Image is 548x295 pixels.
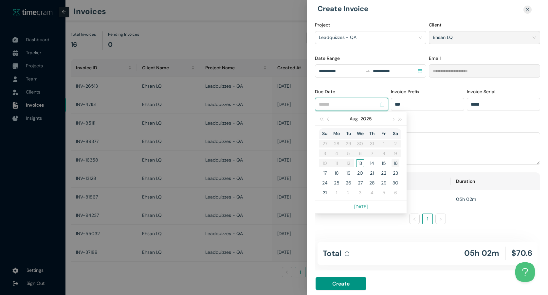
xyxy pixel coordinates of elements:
[354,158,366,168] td: 2025-08-13
[356,189,364,197] div: 3
[392,159,399,167] div: 16
[412,217,416,221] span: left
[354,168,366,178] td: 2025-08-20
[331,128,342,139] th: Mo
[467,98,540,111] input: Invoice Serial
[365,68,370,74] span: to
[429,55,441,62] label: Email
[409,214,420,224] button: left
[390,168,401,178] td: 2025-08-23
[319,32,422,43] span: Leadquizzes - QA
[321,179,329,187] div: 24
[435,214,446,224] li: Next Page
[390,128,401,139] th: Sa
[378,168,390,178] td: 2025-08-22
[342,168,354,178] td: 2025-08-19
[366,188,378,198] td: 2025-09-04
[316,277,366,290] button: Create
[368,159,376,167] div: 14
[464,247,499,259] h1: 05h 02m
[342,178,354,188] td: 2025-08-26
[451,190,540,208] td: 05h 02m
[319,67,362,75] input: Date Range
[392,169,399,177] div: 23
[342,188,354,198] td: 2025-09-02
[344,189,352,197] div: 2
[356,179,364,187] div: 27
[391,98,464,111] input: Invoice Prefix
[321,189,329,197] div: 31
[392,189,399,197] div: 6
[350,112,358,125] button: Aug
[315,55,340,62] label: Date Range
[366,128,378,139] th: Th
[511,247,532,259] h1: $70.6
[365,68,370,74] span: swap-right
[451,172,540,190] th: Duration
[354,188,366,198] td: 2025-09-03
[315,132,540,165] textarea: Invoice Notes
[515,262,535,282] iframe: Toggle Customer Support
[354,178,366,188] td: 2025-08-27
[366,158,378,168] td: 2025-08-14
[319,178,331,188] td: 2025-08-24
[321,169,329,177] div: 17
[319,168,331,178] td: 2025-08-17
[429,64,540,78] input: Email
[319,188,331,198] td: 2025-08-31
[331,188,342,198] td: 2025-09-01
[318,5,538,12] h1: Create Invoice
[521,5,534,14] button: Close
[354,204,368,210] a: [DATE]
[344,169,352,177] div: 19
[368,189,376,197] div: 4
[378,158,390,168] td: 2025-08-15
[331,178,342,188] td: 2025-08-25
[380,179,388,187] div: 29
[319,128,331,139] th: Su
[380,189,388,197] div: 5
[467,88,495,95] label: Invoice Serial
[423,214,432,224] a: 1
[333,179,340,187] div: 25
[356,159,364,167] div: 13
[433,32,453,42] h1: Ehsan LQ
[378,188,390,198] td: 2025-09-05
[345,251,349,256] span: info-circle
[366,168,378,178] td: 2025-08-21
[429,22,442,28] label: Client
[390,188,401,198] td: 2025-09-06
[391,88,419,95] label: Invoice Prefix
[390,178,401,188] td: 2025-08-30
[378,178,390,188] td: 2025-08-29
[315,88,335,95] label: Due Date
[315,22,330,28] label: Project
[356,169,364,177] div: 20
[409,214,420,224] li: Previous Page
[323,247,341,260] h1: Total
[368,179,376,187] div: 28
[380,159,388,167] div: 15
[525,8,530,12] span: close
[390,158,401,168] td: 2025-08-16
[368,169,376,177] div: 21
[380,169,388,177] div: 22
[366,178,378,188] td: 2025-08-28
[331,168,342,178] td: 2025-08-18
[439,217,443,221] span: right
[342,128,354,139] th: Tu
[354,128,366,139] th: We
[333,169,340,177] div: 18
[360,112,372,125] button: 2025
[344,179,352,187] div: 26
[378,128,390,139] th: Fr
[392,179,399,187] div: 30
[332,280,350,288] span: Create
[333,189,340,197] div: 1
[435,214,446,224] button: right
